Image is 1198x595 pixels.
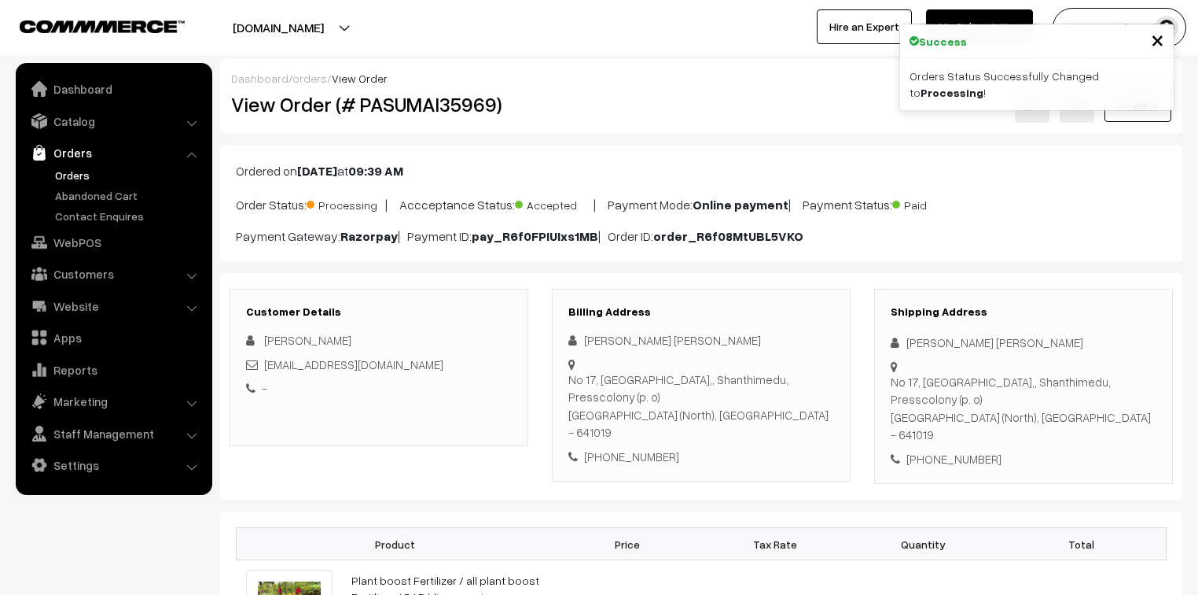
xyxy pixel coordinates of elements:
span: Paid [892,193,971,213]
a: Hire an Expert [817,9,912,44]
a: My Subscription [926,9,1033,44]
strong: Success [919,33,967,50]
button: [DOMAIN_NAME] [178,8,379,47]
p: Order Status: | Accceptance Status: | Payment Mode: | Payment Status: [236,193,1167,214]
a: Reports [20,356,207,384]
a: orders [292,72,327,85]
div: [PERSON_NAME] [PERSON_NAME] [568,331,834,349]
a: Marketing [20,387,207,416]
b: Razorpay [340,228,398,244]
button: Close [1151,28,1164,51]
a: Staff Management [20,419,207,448]
p: Payment Gateway: | Payment ID: | Order ID: [236,227,1167,246]
a: Settings [20,451,207,479]
span: Processing [307,193,385,213]
a: Catalog [20,107,207,135]
strong: Processing [921,86,983,99]
a: [EMAIL_ADDRESS][DOMAIN_NAME] [264,357,443,371]
h3: Billing Address [568,305,834,319]
div: [PHONE_NUMBER] [891,450,1156,468]
a: Orders [20,139,207,167]
button: Pasumai Thotta… [1053,8,1186,47]
th: Product [237,528,553,560]
img: user [1155,16,1178,39]
a: Contact Enquires [51,208,207,224]
b: Online payment [693,197,788,213]
th: Quantity [849,528,997,560]
a: WebPOS [20,228,207,257]
div: No 17, [GEOGRAPHIC_DATA],, Shanthimedu, Presscolony (p. o) [GEOGRAPHIC_DATA] (North), [GEOGRAPHIC... [568,371,834,442]
th: Tax Rate [701,528,849,560]
div: - [246,379,512,397]
img: COMMMERCE [20,20,185,32]
b: order_R6f08MtUBL5VKO [653,228,803,244]
a: Abandoned Cart [51,187,207,204]
span: View Order [332,72,388,85]
a: Orders [51,167,207,183]
th: Price [553,528,701,560]
a: COMMMERCE [20,16,157,35]
a: Customers [20,260,207,288]
span: × [1151,24,1164,54]
a: Website [20,292,207,320]
span: [PERSON_NAME] [264,333,351,347]
h2: View Order (# PASUMAI35969) [231,92,529,116]
b: 09:39 AM [348,163,403,179]
a: Dashboard [20,75,207,103]
a: Apps [20,323,207,352]
span: Accepted [515,193,593,213]
div: No 17, [GEOGRAPHIC_DATA],, Shanthimedu, Presscolony (p. o) [GEOGRAPHIC_DATA] (North), [GEOGRAPHIC... [891,373,1156,444]
th: Total [997,528,1166,560]
a: Dashboard [231,72,288,85]
b: pay_R6f0FPIUIxs1MB [472,228,598,244]
div: Orders Status Successfully Changed to ! [900,58,1174,110]
h3: Shipping Address [891,305,1156,319]
div: [PHONE_NUMBER] [568,448,834,466]
h3: Customer Details [246,305,512,319]
div: / / [231,70,1171,87]
b: [DATE] [297,163,337,179]
div: [PERSON_NAME] [PERSON_NAME] [891,334,1156,352]
p: Ordered on at [236,161,1167,180]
